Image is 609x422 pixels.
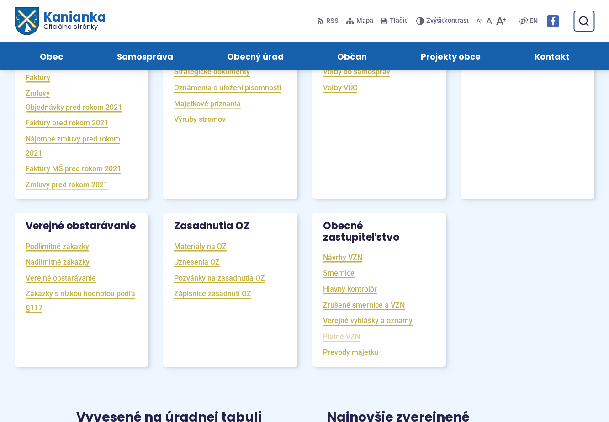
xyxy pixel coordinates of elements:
span: RSS [326,16,339,27]
a: Nadlimitné zákazky [26,257,90,267]
span: Samospráva [117,42,173,70]
button: Nastaviť pôvodnú veľkosť písma [484,11,494,31]
span: Obecný úrad [227,42,284,70]
a: Obec [22,42,81,70]
h3: Verejné obstarávanie [15,213,148,239]
a: Projekty obce [403,42,498,70]
a: Kontakt [517,42,587,70]
a: Oznámenia o uložení písomnosti [174,82,281,93]
a: Logo Kanianka, prejsť na domovskú stránku. [15,7,106,35]
a: Voľby VÚC [323,82,357,93]
button: Zvýšiťkontrast [416,11,471,31]
span: Zvýšiť [426,17,444,25]
a: Občan [320,42,385,70]
a: Majetkové priznania [174,98,241,109]
a: Mapa [344,11,375,31]
a: EN [528,16,540,27]
a: Zmluvy [26,88,50,98]
span: Mapa [356,16,373,27]
a: Samospráva [99,42,191,70]
a: RSS [317,11,340,31]
a: Verejné obstarávanie [26,273,96,283]
a: Zákazky s nízkou hodnotou podľa §117 [26,288,135,313]
a: Verejné vyhlášky a oznamy [323,315,413,326]
a: Faktúry [26,72,50,83]
span: EN [530,16,538,27]
span: Občan [337,42,367,70]
span: Tlačiť [390,17,407,25]
a: Nájomné zmluvy pred rokom 2021 [26,134,120,158]
a: Faktúry MŠ pred rokom 2021 [26,163,121,174]
img: Prejsť na domovskú stránku [15,7,38,35]
a: Pozvánky na zasadnutia OZ [174,273,265,283]
a: Obecný úrad [209,42,302,70]
a: Voľby do samospráv [323,66,390,77]
img: Prejsť na Facebook stránku [547,15,559,27]
button: Zmenšiť veľkosť písma [474,11,484,31]
h3: Zasadnutia OZ [163,213,297,239]
span: Kontakt [535,42,569,70]
span: Projekty obce [421,42,481,70]
a: Zápisnice zasadnutí OZ [174,288,251,299]
a: Strategické dokumenty [174,66,250,77]
h3: Obecné zastupiteľstvo [312,213,446,250]
a: Platné VZN [323,331,360,342]
a: Podlimitné zákazky [26,241,89,252]
button: Zväčšiť veľkosť písma [494,11,508,31]
span: kontrast [426,17,469,25]
a: Prevody majetku [323,347,378,357]
a: Zmluvy pred rokom 2021 [26,179,108,190]
span: Obec [40,42,63,70]
a: Smernice [323,268,355,278]
button: Tlačiť [379,11,409,31]
a: Návrhy VZN [323,252,362,263]
span: Kanianka [38,11,105,30]
a: Zrušené smernice a VZN [323,300,405,310]
a: Faktúry pred rokom 2021 [26,118,108,128]
a: Materiály na OZ [174,241,227,252]
a: Výruby stromov [174,114,226,124]
a: Hlavný kontrolór [323,284,377,294]
a: Objednávky pred rokom 2021 [26,102,122,113]
span: Oficiálne stránky [43,23,106,30]
a: Uznesenia OZ [174,257,220,267]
